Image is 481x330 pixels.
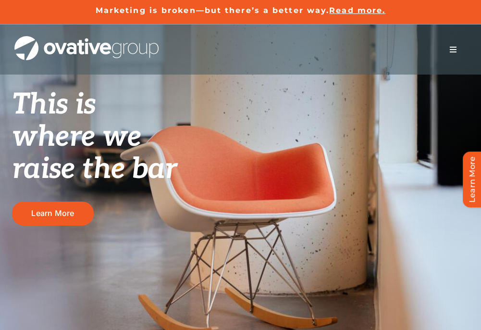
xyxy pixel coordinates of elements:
[14,35,159,44] a: OG_Full_horizontal_WHT
[12,88,96,122] span: This is
[440,40,467,59] nav: Menu
[329,6,385,15] a: Read more.
[96,6,330,15] a: Marketing is broken—but there’s a better way.
[31,209,74,218] span: Learn More
[12,202,94,225] a: Learn More
[12,120,177,187] span: where we raise the bar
